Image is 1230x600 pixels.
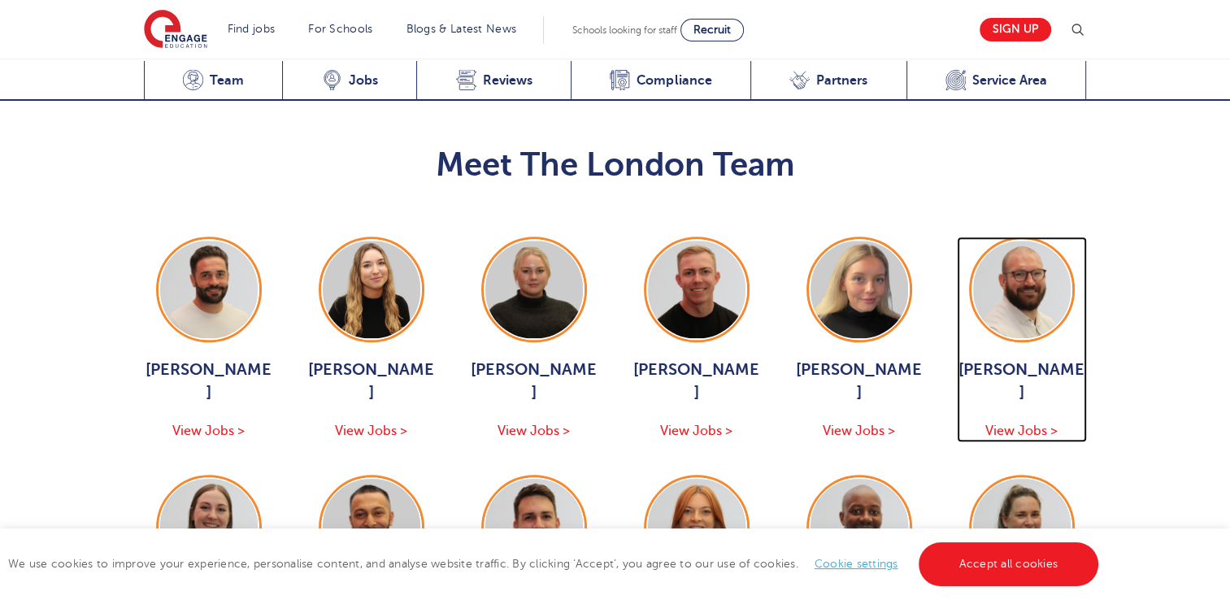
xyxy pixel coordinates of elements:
img: Engage Education [144,10,207,50]
a: [PERSON_NAME] View Jobs > [306,237,437,441]
span: Compliance [637,72,711,89]
a: [PERSON_NAME] View Jobs > [794,237,924,441]
span: [PERSON_NAME] [957,359,1087,404]
a: Cookie settings [815,558,898,570]
span: [PERSON_NAME] [306,359,437,404]
span: Service Area [972,72,1047,89]
img: Isabel Murphy [811,241,908,338]
span: [PERSON_NAME] [144,359,274,404]
a: Sign up [980,18,1051,41]
a: [PERSON_NAME] View Jobs > [632,237,762,441]
a: Reviews [416,61,571,101]
a: For Schools [308,23,372,35]
a: [PERSON_NAME] View Jobs > [144,237,274,441]
h2: Meet The London Team [144,146,1087,185]
img: Georgia Price [160,479,258,576]
span: View Jobs > [985,424,1058,438]
span: View Jobs > [660,424,732,438]
span: View Jobs > [172,424,245,438]
img: Teshome Dennis [811,479,908,576]
img: Bethany Johnson [485,241,583,338]
a: Service Area [906,61,1087,101]
span: We use cookies to improve your experience, personalise content, and analyse website traffic. By c... [8,558,1102,570]
a: Recruit [680,19,744,41]
img: Joseph Weeden [485,479,583,576]
span: [PERSON_NAME] [469,359,599,404]
a: Accept all cookies [919,542,1099,586]
span: [PERSON_NAME] [794,359,924,404]
span: Partners [816,72,867,89]
img: Laura Dunne [648,479,745,576]
img: Simon Whitcombe [973,241,1071,338]
a: Partners [750,61,906,101]
img: Alice Thwaites [323,241,420,338]
span: [PERSON_NAME] [632,359,762,404]
a: Find jobs [228,23,276,35]
img: Grace Lampard [973,479,1071,576]
img: Parth Patel [323,479,420,576]
span: Reviews [483,72,532,89]
span: View Jobs > [823,424,895,438]
img: Zack Neal [648,241,745,338]
a: [PERSON_NAME] View Jobs > [957,237,1087,441]
span: Jobs [349,72,378,89]
span: Recruit [693,24,731,36]
a: [PERSON_NAME] View Jobs > [469,237,599,441]
a: Compliance [571,61,750,101]
span: Team [210,72,244,89]
span: View Jobs > [335,424,407,438]
span: Schools looking for staff [572,24,677,36]
a: Blogs & Latest News [406,23,517,35]
img: Jack Hope [160,241,258,338]
span: View Jobs > [498,424,570,438]
a: Team [144,61,283,101]
a: Jobs [282,61,416,101]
